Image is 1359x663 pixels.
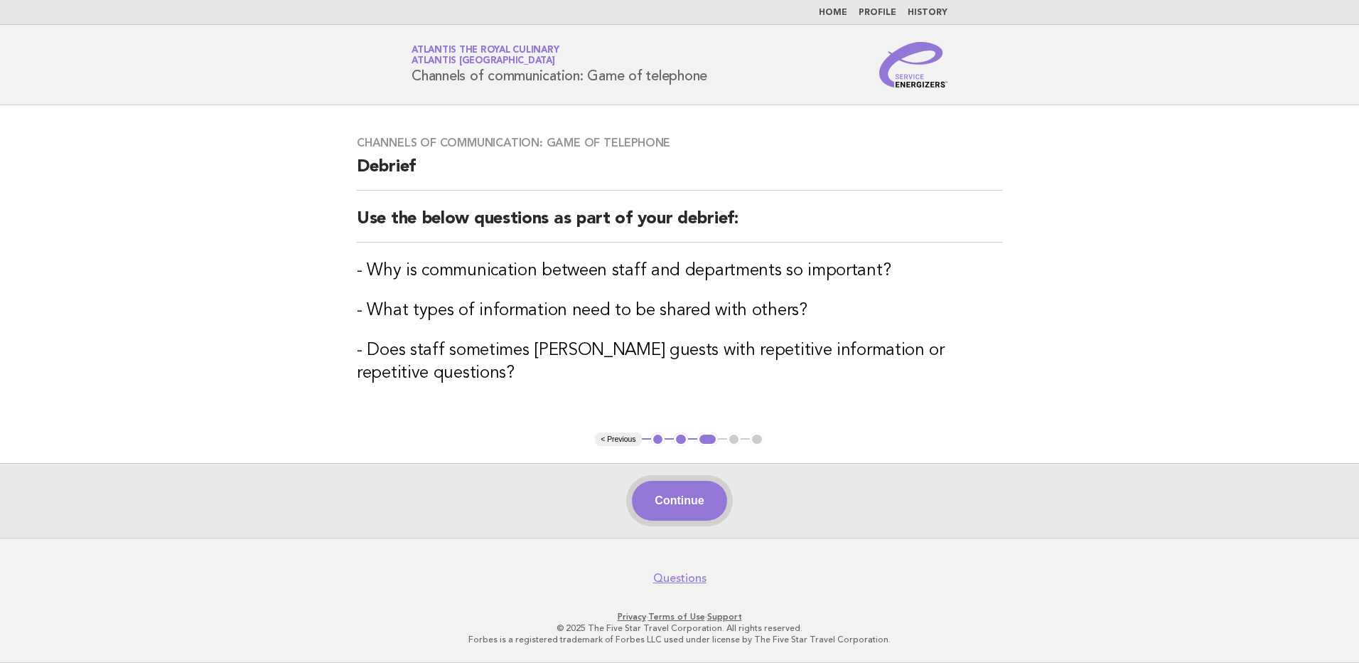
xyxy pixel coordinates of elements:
[357,136,1002,150] h3: Channels of communication: Game of telephone
[697,433,718,447] button: 3
[674,433,688,447] button: 2
[412,46,707,83] h1: Channels of communication: Game of telephone
[357,208,1002,243] h2: Use the below questions as part of your debrief:
[819,9,847,17] a: Home
[245,622,1114,634] p: © 2025 The Five Star Travel Corporation. All rights reserved.
[653,571,707,585] a: Questions
[618,612,646,622] a: Privacy
[245,634,1114,645] p: Forbes is a registered trademark of Forbes LLC used under license by The Five Star Travel Corpora...
[357,156,1002,191] h2: Debrief
[412,57,555,66] span: Atlantis [GEOGRAPHIC_DATA]
[357,299,1002,322] h3: - What types of information need to be shared with others?
[357,339,1002,385] h3: - Does staff sometimes [PERSON_NAME] guests with repetitive information or repetitive questions?
[357,260,1002,282] h3: - Why is communication between staff and departments so important?
[859,9,896,17] a: Profile
[707,612,742,622] a: Support
[595,433,641,447] button: < Previous
[651,433,665,447] button: 1
[412,46,559,65] a: Atlantis the Royal CulinaryAtlantis [GEOGRAPHIC_DATA]
[648,612,705,622] a: Terms of Use
[879,42,947,87] img: Service Energizers
[632,481,726,521] button: Continue
[908,9,947,17] a: History
[245,611,1114,622] p: · ·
